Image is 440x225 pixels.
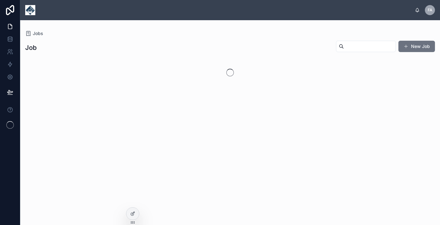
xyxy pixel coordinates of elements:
[25,43,37,52] h1: Job
[33,30,43,37] span: Jobs
[25,30,43,37] a: Jobs
[428,8,432,13] span: FA
[25,5,35,15] img: App logo
[398,41,435,52] button: New Job
[40,9,415,11] div: scrollable content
